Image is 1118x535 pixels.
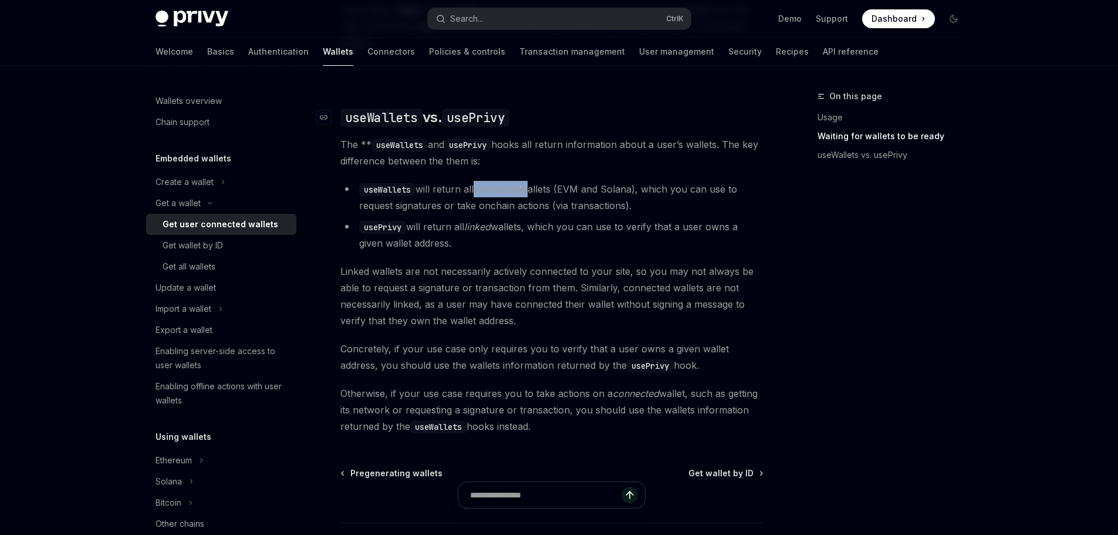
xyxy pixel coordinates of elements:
[146,513,296,534] a: Other chains
[464,221,491,233] em: linked
[156,11,228,27] img: dark logo
[519,38,625,66] a: Transaction management
[367,38,415,66] a: Connectors
[816,13,848,25] a: Support
[156,175,214,189] div: Create a wallet
[340,136,764,169] span: The ** and hooks all return information about a user’s wallets. The key difference between the th...
[340,109,423,127] code: useWallets
[778,13,802,25] a: Demo
[340,385,764,435] span: Otherwise, if your use case requires you to take actions on a wallet, such as getting its network...
[359,183,416,196] code: useWallets
[207,38,234,66] a: Basics
[410,420,467,433] code: useWallets
[450,12,483,26] div: Search...
[163,260,215,274] div: Get all wallets
[829,89,882,103] span: On this page
[944,9,963,28] button: Toggle dark mode
[146,90,296,112] a: Wallets overview
[163,238,223,253] div: Get wallet by ID
[146,319,296,341] a: Export a wallet
[156,152,231,166] h5: Embedded wallets
[156,196,201,210] div: Get a wallet
[442,109,509,127] code: usePrivy
[146,341,296,376] a: Enabling server-side access to user wallets
[163,217,278,231] div: Get user connected wallets
[156,496,181,510] div: Bitcoin
[340,108,509,127] span: vs.
[340,181,764,214] li: will return all wallets (EVM and Solana), which you can use to request signatures or take onchain...
[248,38,309,66] a: Authentication
[342,467,443,479] a: Pregenerating wallets
[156,302,211,316] div: Import a wallet
[688,467,754,479] span: Get wallet by ID
[156,323,212,337] div: Export a wallet
[146,235,296,256] a: Get wallet by ID
[340,218,764,251] li: will return all wallets, which you can use to verify that a user owns a given wallet address.
[728,38,762,66] a: Security
[818,146,972,164] a: useWallets vs. usePrivy
[146,277,296,298] a: Update a wallet
[146,256,296,277] a: Get all wallets
[627,359,674,372] code: usePrivy
[350,467,443,479] span: Pregenerating wallets
[823,38,879,66] a: API reference
[156,115,210,129] div: Chain support
[613,388,659,399] em: connected
[146,376,296,411] a: Enabling offline actions with user wallets
[359,221,406,234] code: usePrivy
[146,214,296,235] a: Get user connected wallets
[317,108,340,127] a: Navigate to header
[428,8,691,29] button: Search...CtrlK
[156,517,204,531] div: Other chains
[156,430,211,444] h5: Using wallets
[156,344,289,372] div: Enabling server-side access to user wallets
[666,14,684,23] span: Ctrl K
[872,13,917,25] span: Dashboard
[156,38,193,66] a: Welcome
[776,38,809,66] a: Recipes
[862,9,935,28] a: Dashboard
[156,475,182,489] div: Solana
[818,127,972,146] a: Waiting for wallets to be ready
[474,183,520,195] em: connected
[429,38,505,66] a: Policies & controls
[146,112,296,133] a: Chain support
[156,94,222,108] div: Wallets overview
[639,38,714,66] a: User management
[156,453,192,467] div: Ethereum
[156,281,216,295] div: Update a wallet
[818,108,972,127] a: Usage
[340,263,764,329] span: Linked wallets are not necessarily actively connected to your site, so you may not always be able...
[156,379,289,408] div: Enabling offline actions with user wallets
[444,139,491,152] code: usePrivy
[371,139,428,152] code: useWallets
[323,38,353,66] a: Wallets
[688,467,762,479] a: Get wallet by ID
[622,487,638,503] button: Send message
[340,341,764,374] span: Concretely, if your use case only requires you to verify that a user owns a given wallet address,...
